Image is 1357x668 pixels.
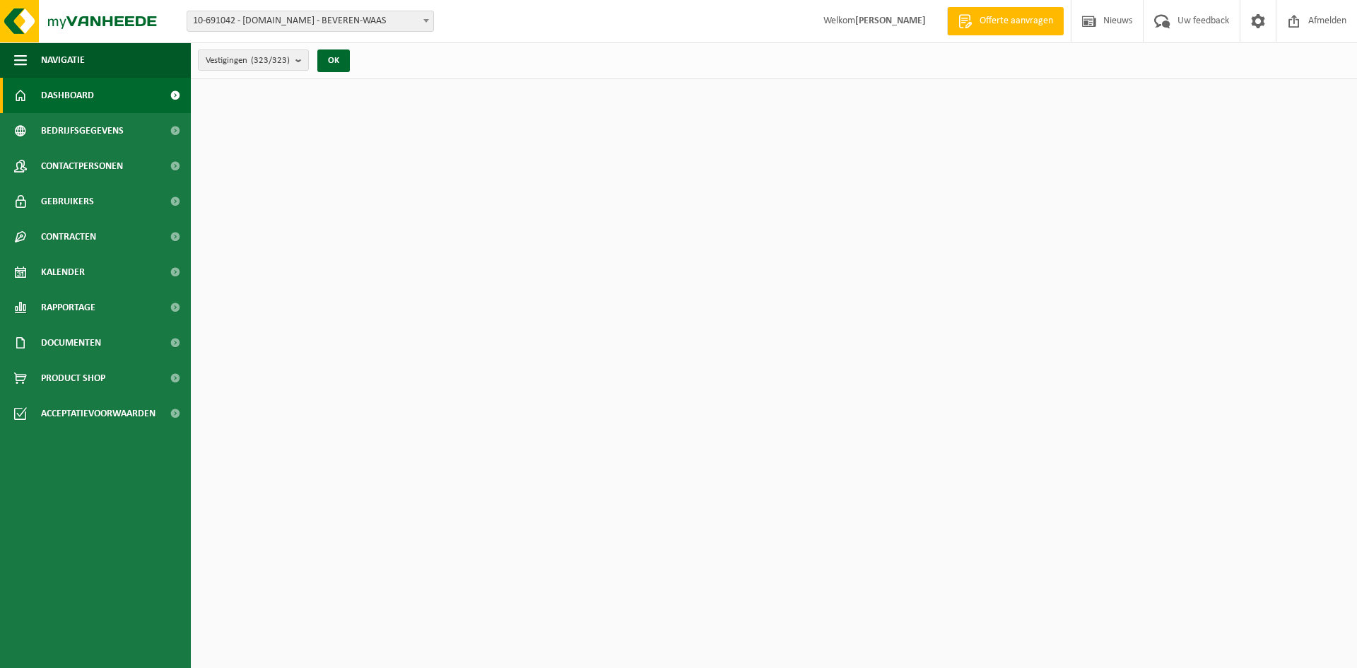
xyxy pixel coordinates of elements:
button: OK [317,49,350,72]
span: Product Shop [41,361,105,396]
span: 10-691042 - LAMMERTYN.NET - BEVEREN-WAAS [187,11,434,32]
count: (323/323) [251,56,290,65]
span: Offerte aanvragen [976,14,1057,28]
span: Kalender [41,254,85,290]
span: Contactpersonen [41,148,123,184]
span: Vestigingen [206,50,290,71]
span: Documenten [41,325,101,361]
strong: [PERSON_NAME] [855,16,926,26]
span: Contracten [41,219,96,254]
span: Dashboard [41,78,94,113]
span: Acceptatievoorwaarden [41,396,155,431]
span: Bedrijfsgegevens [41,113,124,148]
span: Rapportage [41,290,95,325]
button: Vestigingen(323/323) [198,49,309,71]
span: Gebruikers [41,184,94,219]
span: Navigatie [41,42,85,78]
a: Offerte aanvragen [947,7,1064,35]
span: 10-691042 - LAMMERTYN.NET - BEVEREN-WAAS [187,11,433,31]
